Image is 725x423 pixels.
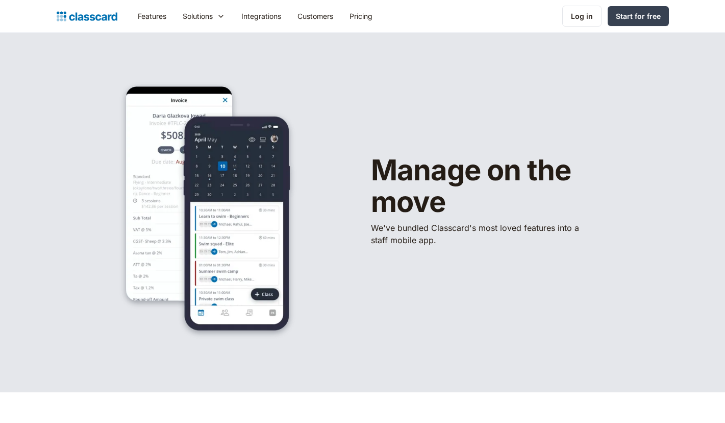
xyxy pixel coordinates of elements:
div: Solutions [174,5,233,28]
div: Start for free [616,11,661,21]
h1: Manage on the move [371,155,636,218]
a: Integrations [233,5,289,28]
p: We've bundled ​Classcard's most loved features into a staff mobile app. [371,222,585,246]
a: Customers [289,5,341,28]
a: Start for free [608,6,669,26]
a: Log in [562,6,602,27]
a: home [57,9,117,24]
div: Solutions [183,11,213,21]
a: Features [130,5,174,28]
div: Log in [571,11,593,21]
a: Pricing [341,5,381,28]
